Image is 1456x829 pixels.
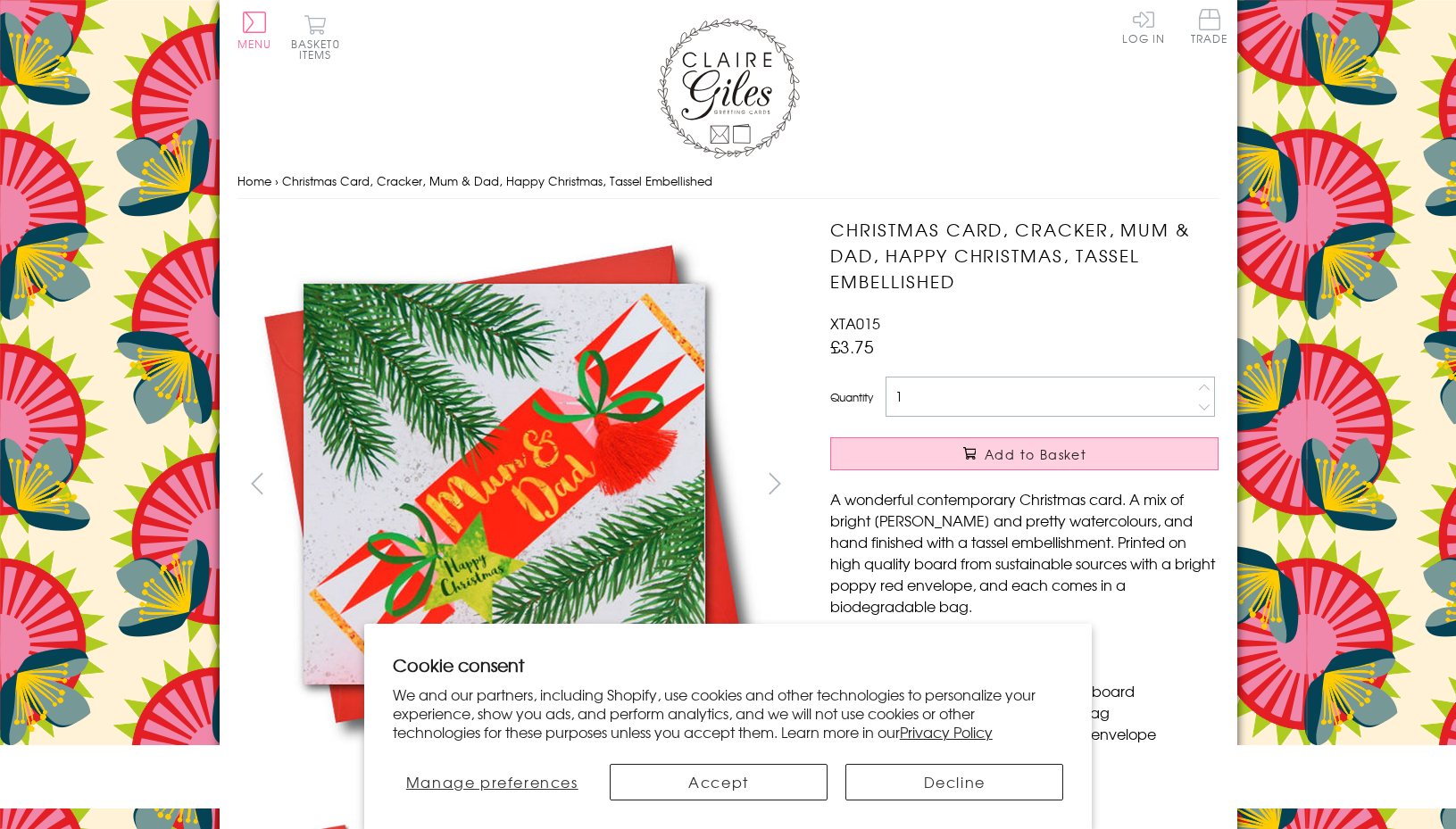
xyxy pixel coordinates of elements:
[1122,9,1165,44] a: Log In
[830,217,1219,294] h1: Christmas Card, Cracker, Mum & Dad, Happy Christmas, Tassel Embellished
[393,652,1064,677] h2: Cookie consent
[237,463,278,503] button: prev
[830,389,873,405] label: Quantity
[237,36,272,52] span: Menu
[754,463,795,503] button: next
[237,217,772,751] img: Christmas Card, Cracker, Mum & Dad, Happy Christmas, Tassel Embellished
[393,764,592,800] button: Manage preferences
[610,764,828,800] button: Accept
[237,12,272,49] button: Menu
[299,36,340,62] span: 0 items
[406,771,578,792] span: Manage preferences
[1191,9,1228,47] a: Trade
[830,437,1219,470] button: Add to Basket
[237,172,271,189] a: Home
[900,721,993,742] a: Privacy Policy
[291,14,340,60] button: Basket0 items
[830,312,880,334] span: XTA015
[830,334,874,359] span: £3.75
[393,685,1064,741] p: We and our partners, including Shopify, use cookies and other technologies to personalize your ex...
[985,445,1086,463] span: Add to Basket
[657,18,800,159] img: Claire Giles Greetings Cards
[282,172,712,189] span: Christmas Card, Cracker, Mum & Dad, Happy Christmas, Tassel Embellished
[1191,9,1228,44] span: Trade
[275,172,279,189] span: ›
[830,488,1219,617] p: A wonderful contemporary Christmas card. A mix of bright [PERSON_NAME] and pretty watercolours, a...
[845,764,1063,800] button: Decline
[795,217,1330,752] img: Christmas Card, Cracker, Mum & Dad, Happy Christmas, Tassel Embellished
[237,163,1219,200] nav: breadcrumbs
